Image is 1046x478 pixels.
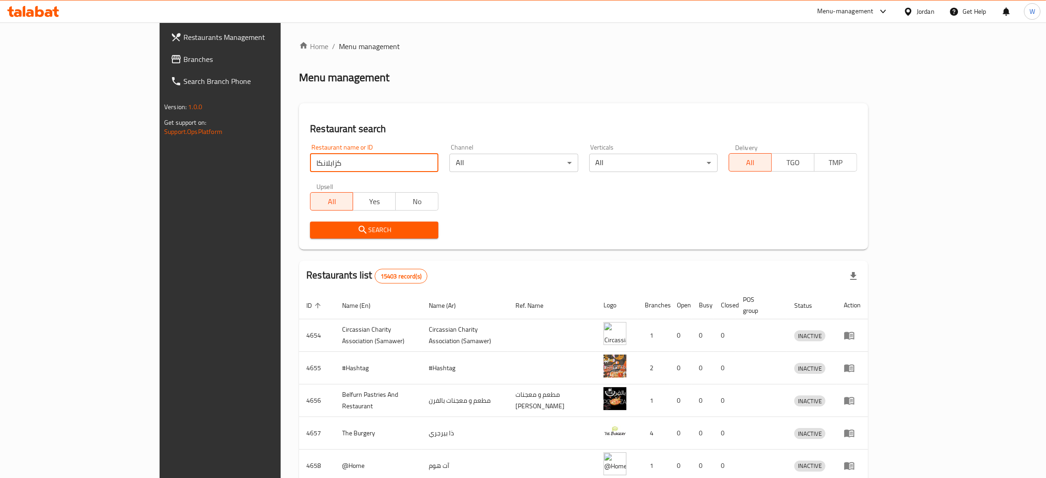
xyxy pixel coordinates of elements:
[353,192,396,211] button: Yes
[375,269,427,283] div: Total records count
[844,395,861,406] div: Menu
[714,384,736,417] td: 0
[335,352,421,384] td: #Hashtag
[395,192,438,211] button: No
[817,6,874,17] div: Menu-management
[637,384,670,417] td: 1
[449,154,578,172] div: All
[818,156,853,169] span: TMP
[314,195,349,208] span: All
[794,461,825,471] span: INACTIVE
[183,76,327,87] span: Search Branch Phone
[844,330,861,341] div: Menu
[163,48,334,70] a: Branches
[310,154,438,172] input: Search for restaurant name or ID..
[163,70,334,92] a: Search Branch Phone
[375,272,427,281] span: 15403 record(s)
[670,319,692,352] td: 0
[670,291,692,319] th: Open
[692,417,714,450] td: 0
[310,122,857,136] h2: Restaurant search
[844,460,861,471] div: Menu
[335,417,421,450] td: The Burgery
[603,322,626,345] img: ​Circassian ​Charity ​Association​ (Samawer)
[692,319,714,352] td: 0
[775,156,811,169] span: TGO
[421,417,508,450] td: ذا بيرجري
[794,331,825,341] span: INACTIVE
[714,352,736,384] td: 0
[733,156,768,169] span: All
[342,300,382,311] span: Name (En)
[692,384,714,417] td: 0
[183,54,327,65] span: Branches
[164,117,206,128] span: Get support on:
[844,428,861,439] div: Menu
[714,291,736,319] th: Closed
[714,319,736,352] td: 0
[164,101,187,113] span: Version:
[306,300,324,311] span: ID
[339,41,400,52] span: Menu management
[589,154,718,172] div: All
[603,420,626,443] img: The Burgery
[794,330,825,341] div: INACTIVE
[335,384,421,417] td: Belfurn Pastries And Restaurant
[306,268,427,283] h2: Restaurants list
[637,319,670,352] td: 1
[335,319,421,352] td: ​Circassian ​Charity ​Association​ (Samawer)
[164,126,222,138] a: Support.OpsPlatform
[794,363,825,374] span: INACTIVE
[794,395,825,406] div: INACTIVE
[508,384,596,417] td: مطعم و معجنات [PERSON_NAME]
[317,224,431,236] span: Search
[729,153,772,172] button: All
[637,291,670,319] th: Branches
[794,300,824,311] span: Status
[429,300,468,311] span: Name (Ar)
[183,32,327,43] span: Restaurants Management
[670,417,692,450] td: 0
[771,153,814,172] button: TGO
[310,222,438,239] button: Search
[310,192,353,211] button: All
[596,291,637,319] th: Logo
[735,144,758,150] label: Delivery
[836,291,868,319] th: Action
[299,41,868,52] nav: breadcrumb
[1029,6,1035,17] span: W
[316,183,333,189] label: Upsell
[842,265,864,287] div: Export file
[670,384,692,417] td: 0
[670,352,692,384] td: 0
[188,101,202,113] span: 1.0.0
[844,362,861,373] div: Menu
[603,452,626,475] img: @Home
[399,195,435,208] span: No
[814,153,857,172] button: TMP
[743,294,776,316] span: POS group
[515,300,555,311] span: Ref. Name
[714,417,736,450] td: 0
[637,417,670,450] td: 4
[794,428,825,439] span: INACTIVE
[421,384,508,417] td: مطعم و معجنات بالفرن
[603,387,626,410] img: Belfurn Pastries And Restaurant
[637,352,670,384] td: 2
[163,26,334,48] a: Restaurants Management
[357,195,392,208] span: Yes
[421,319,508,352] td: ​Circassian ​Charity ​Association​ (Samawer)
[692,352,714,384] td: 0
[794,396,825,406] span: INACTIVE
[299,70,389,85] h2: Menu management
[603,355,626,378] img: #Hashtag
[692,291,714,319] th: Busy
[421,352,508,384] td: #Hashtag
[917,6,935,17] div: Jordan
